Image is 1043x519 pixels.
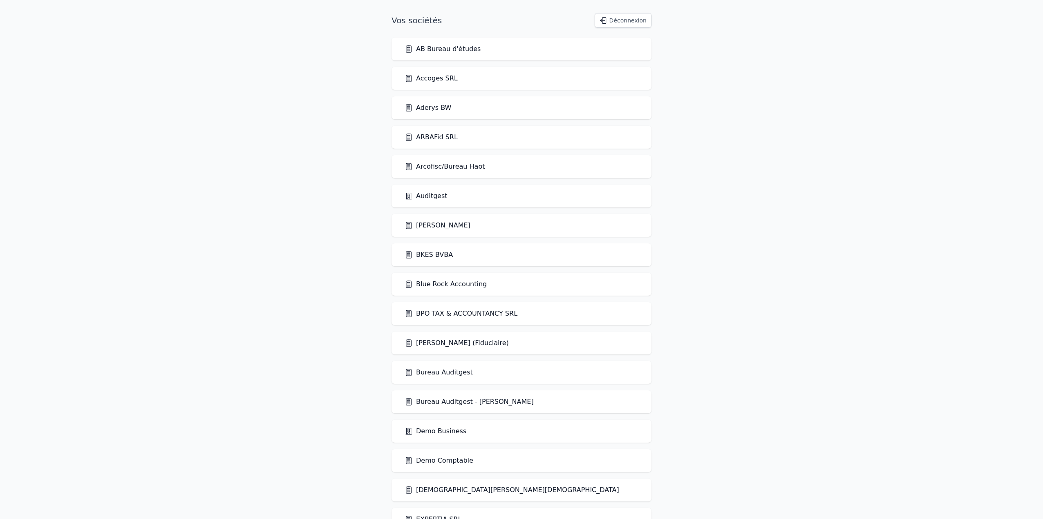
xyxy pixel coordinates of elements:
button: Déconnexion [595,13,651,28]
a: [PERSON_NAME] (Fiduciaire) [405,338,509,348]
a: Arcofisc/Bureau Haot [405,162,485,172]
a: Blue Rock Accounting [405,279,487,289]
a: ARBAFid SRL [405,132,458,142]
a: [DEMOGRAPHIC_DATA][PERSON_NAME][DEMOGRAPHIC_DATA] [405,485,619,495]
a: AB Bureau d'études [405,44,481,54]
h1: Vos sociétés [392,15,442,26]
a: Accoges SRL [405,74,458,83]
a: BPO TAX & ACCOUNTANCY SRL [405,309,517,319]
a: BKES BVBA [405,250,453,260]
a: Bureau Auditgest - [PERSON_NAME] [405,397,534,407]
a: Aderys BW [405,103,451,113]
a: Demo Business [405,426,466,436]
a: Demo Comptable [405,456,473,466]
a: Auditgest [405,191,448,201]
a: [PERSON_NAME] [405,221,470,230]
a: Bureau Auditgest [405,368,473,377]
